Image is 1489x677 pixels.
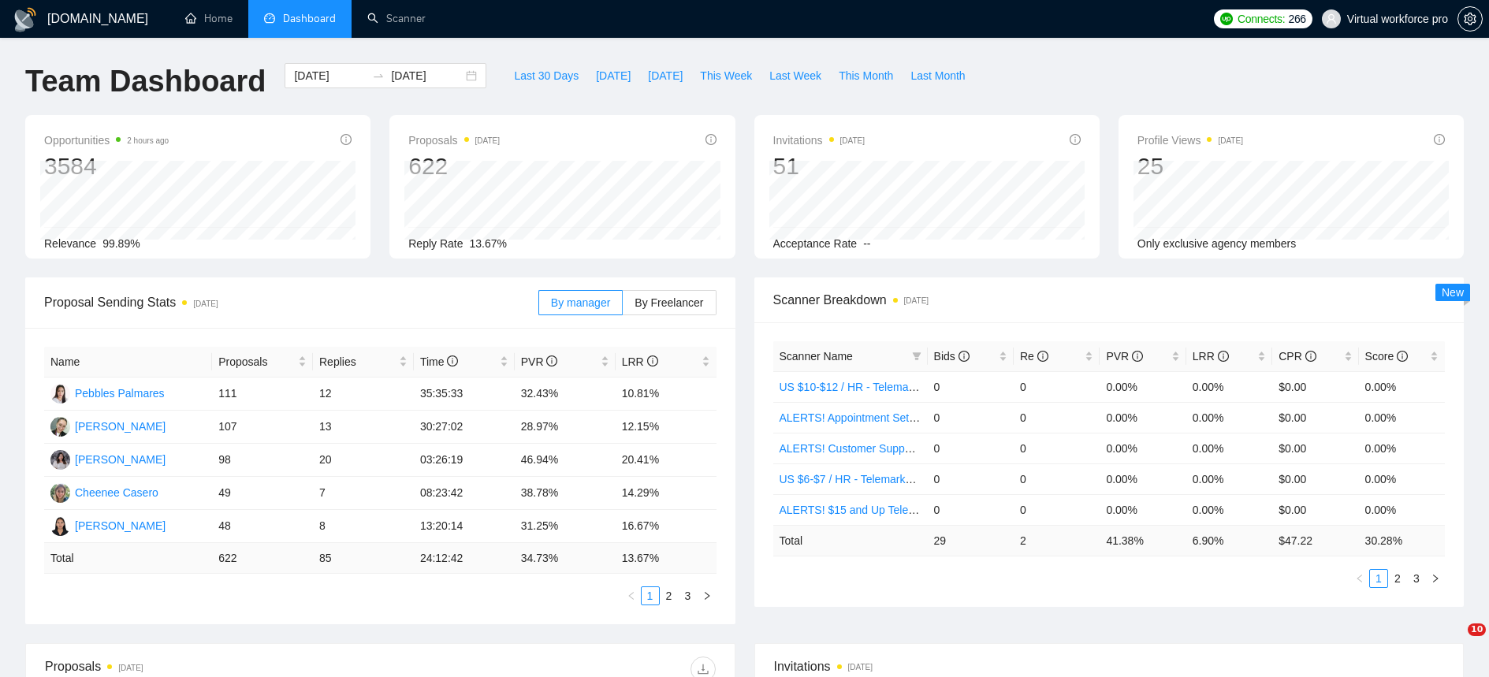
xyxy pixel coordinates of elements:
[1370,570,1387,587] a: 1
[1305,351,1316,362] span: info-circle
[587,63,639,88] button: [DATE]
[408,151,500,181] div: 622
[1014,371,1100,402] td: 0
[1186,494,1272,525] td: 0.00%
[1100,494,1186,525] td: 0.00%
[705,134,717,145] span: info-circle
[1388,569,1407,588] li: 2
[1288,10,1305,28] span: 266
[928,371,1014,402] td: 0
[1193,350,1229,363] span: LRR
[212,543,313,574] td: 622
[414,444,515,477] td: 03:26:19
[1458,13,1482,25] span: setting
[596,67,631,84] span: [DATE]
[118,664,143,672] time: [DATE]
[1014,525,1100,556] td: 2
[648,67,683,84] span: [DATE]
[313,477,414,510] td: 7
[1272,525,1358,556] td: $ 47.22
[661,587,678,604] a: 2
[1106,350,1143,363] span: PVR
[1186,371,1272,402] td: 0.00%
[1365,350,1408,363] span: Score
[313,510,414,543] td: 8
[622,355,658,368] span: LRR
[622,586,641,605] li: Previous Page
[44,237,96,250] span: Relevance
[283,12,336,25] span: Dashboard
[1100,433,1186,463] td: 0.00%
[627,591,636,601] span: left
[691,63,761,88] button: This Week
[780,381,942,393] a: US $10-$12 / HR - Telemarketing
[50,417,70,437] img: NM
[521,355,558,368] span: PVR
[616,378,717,411] td: 10.81%
[102,237,140,250] span: 99.89%
[1137,237,1297,250] span: Only exclusive agency members
[769,67,821,84] span: Last Week
[50,516,70,536] img: AE
[1218,136,1242,145] time: [DATE]
[13,7,38,32] img: logo
[1014,494,1100,525] td: 0
[319,353,396,370] span: Replies
[1434,134,1445,145] span: info-circle
[934,350,970,363] span: Bids
[1137,151,1243,181] div: 25
[1100,525,1186,556] td: 41.38 %
[647,355,658,366] span: info-circle
[50,386,165,399] a: PPebbles Palmares
[616,510,717,543] td: 16.67%
[912,352,921,361] span: filter
[44,131,169,150] span: Opportunities
[515,444,616,477] td: 46.94%
[44,151,169,181] div: 3584
[313,347,414,378] th: Replies
[616,477,717,510] td: 14.29%
[75,484,158,501] div: Cheenee Casero
[50,450,70,470] img: JM
[928,402,1014,433] td: 0
[1014,402,1100,433] td: 0
[622,586,641,605] button: left
[447,355,458,366] span: info-circle
[830,63,902,88] button: This Month
[928,525,1014,556] td: 29
[1359,433,1445,463] td: 0.00%
[75,385,165,402] div: Pebbles Palmares
[515,510,616,543] td: 31.25%
[212,378,313,411] td: 111
[313,543,414,574] td: 85
[515,411,616,444] td: 28.97%
[50,384,70,404] img: P
[1457,13,1483,25] a: setting
[185,12,233,25] a: homeHome
[642,587,659,604] a: 1
[641,586,660,605] li: 1
[639,63,691,88] button: [DATE]
[367,12,426,25] a: searchScanner
[780,411,1003,424] a: ALERTS! Appointment Setting or Cold Calling
[928,494,1014,525] td: 0
[1389,570,1406,587] a: 2
[1218,351,1229,362] span: info-circle
[1359,494,1445,525] td: 0.00%
[514,67,579,84] span: Last 30 Days
[1070,134,1081,145] span: info-circle
[25,63,266,100] h1: Team Dashboard
[773,525,928,556] td: Total
[1279,350,1316,363] span: CPR
[1014,433,1100,463] td: 0
[679,587,697,604] a: 3
[1186,433,1272,463] td: 0.00%
[50,483,70,503] img: CC
[75,451,166,468] div: [PERSON_NAME]
[264,13,275,24] span: dashboard
[1359,525,1445,556] td: 30.28 %
[212,477,313,510] td: 49
[616,444,717,477] td: 20.41%
[1355,574,1364,583] span: left
[515,543,616,574] td: 34.73 %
